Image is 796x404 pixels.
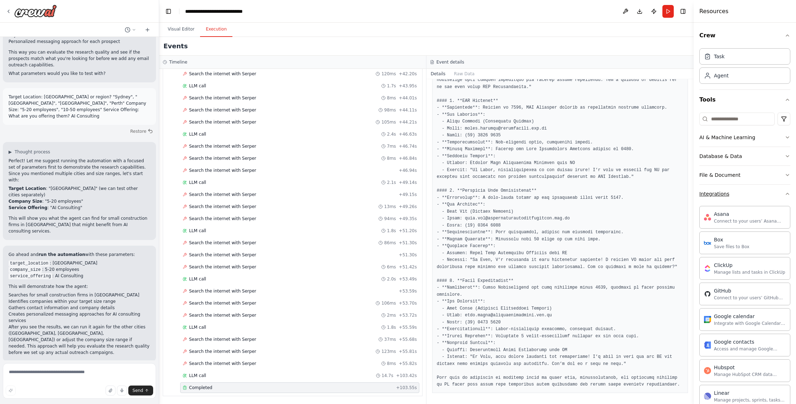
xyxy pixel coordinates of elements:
code: company_size [9,267,42,273]
span: 1.7s [387,83,396,89]
span: Search the internet with Serper [189,288,256,294]
span: + 103.55s [396,385,417,391]
span: 1.8s [387,324,396,330]
button: Upload files [106,386,115,395]
li: : 5-20 employees [9,266,150,273]
strong: Company Size [9,199,42,204]
span: + 55.81s [399,349,417,354]
nav: breadcrumb [185,8,263,15]
span: 123ms [381,349,396,354]
img: Linear [704,393,711,400]
span: + 46.63s [399,131,417,137]
span: + 49.15s [399,192,417,197]
span: + 46.84s [399,155,417,161]
button: Execution [200,22,232,37]
span: 8ms [387,361,396,366]
span: + 55.82s [399,361,417,366]
span: + 53.72s [399,312,417,318]
button: Raw Data [450,69,479,79]
span: 14.7s [382,373,393,378]
div: Integrate with Google Calendar to manage events, check availability, and access calendar data. [714,321,786,326]
span: 2.1s [387,180,396,185]
span: Search the internet with Serper [189,192,256,197]
span: 1.8s [387,228,396,234]
span: Search the internet with Serper [189,95,256,101]
span: Search the internet with Serper [189,143,256,149]
span: ▶ [9,149,12,155]
li: : AI Consulting [9,273,150,279]
span: 98ms [384,107,396,113]
span: Search the internet with Serper [189,204,256,209]
span: Search the internet with Serper [189,216,256,222]
div: GitHub [714,287,786,294]
div: Google calendar [714,313,786,320]
span: + 55.59s [399,324,417,330]
button: Crew [699,26,790,45]
code: target_location [9,260,50,267]
div: Linear [714,389,786,397]
img: Github [704,290,711,297]
button: Start a new chat [142,26,153,34]
li: : "[GEOGRAPHIC_DATA]" (we can test other cities separately) [9,185,150,198]
span: LLM call [189,373,206,378]
div: Hubspot [714,364,786,371]
div: Task [714,53,725,60]
span: Search the internet with Serper [189,71,256,77]
span: + 103.42s [396,373,417,378]
div: Database & Data [699,153,742,160]
img: Hubspot [704,367,711,374]
li: : "5-20 employees" [9,198,150,204]
span: 2.4s [387,131,396,137]
button: Tools [699,90,790,110]
span: + 44.01s [399,95,417,101]
div: Manage lists and tasks in ClickUp [714,269,785,275]
span: 94ms [384,216,396,222]
li: : [GEOGRAPHIC_DATA] [9,260,150,266]
span: + 51.30s [399,252,417,258]
img: Box [704,239,711,246]
div: File & Document [699,171,741,179]
button: ▶Thought process [9,149,50,155]
p: This will show you what the agent can find for small construction firms in [GEOGRAPHIC_DATA] that... [9,215,150,234]
span: Search the internet with Serper [189,240,256,246]
p: Perfect! Let me suggest running the automation with a focused set of parameters first to demonstr... [9,158,150,183]
span: + 53.49s [399,276,417,282]
li: : "AI Consulting" [9,204,150,211]
button: Integrations [699,185,790,203]
span: + 49.14s [399,180,417,185]
span: Thought process [15,149,50,155]
div: Manage projects, sprints, tasks, and bug tracking in Linear [714,397,786,403]
div: Integrations [699,190,729,197]
span: 6ms [387,264,396,270]
span: Completed [189,385,212,391]
div: Connect to your users’ Asana accounts [714,218,786,224]
img: Google calendar [704,316,711,323]
span: Search the internet with Serper [189,361,256,366]
img: Logo [14,5,57,17]
span: 120ms [381,71,396,77]
span: + 55.68s [399,337,417,342]
strong: run the automation [38,252,85,257]
h4: Resources [699,7,728,16]
span: + 46.94s [399,168,417,173]
div: AI & Machine Learning [699,134,755,141]
span: Search the internet with Serper [189,168,256,173]
button: File & Document [699,166,790,184]
span: 37ms [384,337,396,342]
span: Search the internet with Serper [189,107,256,113]
strong: Target Location [9,186,46,191]
button: Database & Data [699,147,790,165]
span: + 49.35s [399,216,417,222]
span: + 44.21s [399,119,417,125]
span: + 53.70s [399,300,417,306]
button: Send [128,386,153,395]
button: Switch to previous chat [122,26,139,34]
div: ClickUp [714,262,785,269]
button: AI & Machine Learning [699,128,790,147]
button: Hide right sidebar [678,6,688,16]
span: + 51.30s [399,240,417,246]
span: 86ms [384,240,396,246]
span: Search the internet with Serper [189,300,256,306]
li: Searches for small construction firms in [GEOGRAPHIC_DATA] [9,292,150,298]
span: Search the internet with Serper [189,337,256,342]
